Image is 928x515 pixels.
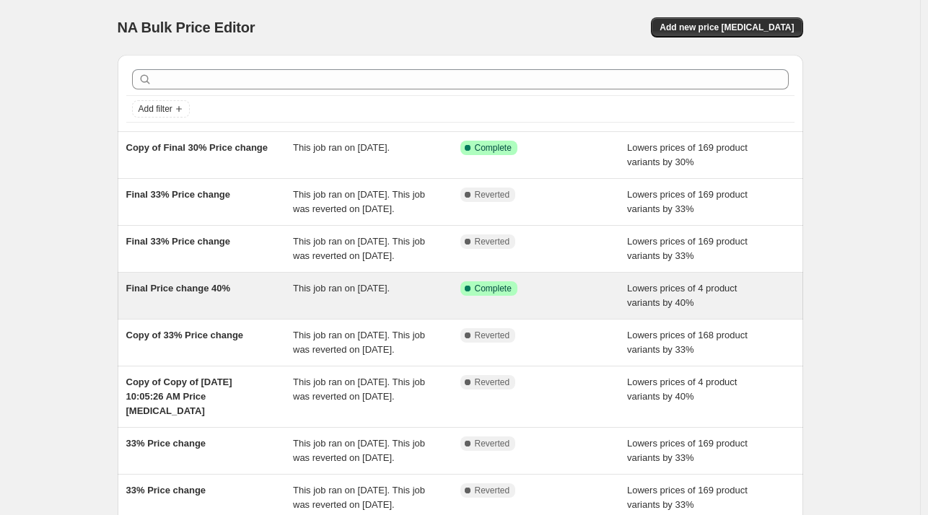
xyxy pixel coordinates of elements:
span: Copy of Copy of [DATE] 10:05:26 AM Price [MEDICAL_DATA] [126,377,232,416]
button: Add filter [132,100,190,118]
span: Lowers prices of 4 product variants by 40% [627,283,737,308]
span: Copy of 33% Price change [126,330,244,340]
span: Lowers prices of 169 product variants by 30% [627,142,748,167]
span: Final 33% Price change [126,236,231,247]
span: Lowers prices of 169 product variants by 33% [627,189,748,214]
span: Final Price change 40% [126,283,231,294]
span: This job ran on [DATE]. This job was reverted on [DATE]. [293,485,425,510]
button: Add new price [MEDICAL_DATA] [651,17,802,38]
span: Lowers prices of 169 product variants by 33% [627,236,748,261]
span: Final 33% Price change [126,189,231,200]
span: 33% Price change [126,438,206,449]
span: Reverted [475,236,510,247]
span: Lowers prices of 168 product variants by 33% [627,330,748,355]
span: Lowers prices of 4 product variants by 40% [627,377,737,402]
span: This job ran on [DATE]. This job was reverted on [DATE]. [293,377,425,402]
span: Lowers prices of 169 product variants by 33% [627,485,748,510]
span: This job ran on [DATE]. This job was reverted on [DATE]. [293,189,425,214]
span: NA Bulk Price Editor [118,19,255,35]
span: Complete [475,142,512,154]
span: This job ran on [DATE]. [293,283,390,294]
span: 33% Price change [126,485,206,496]
span: Copy of Final 30% Price change [126,142,268,153]
span: Lowers prices of 169 product variants by 33% [627,438,748,463]
span: This job ran on [DATE]. This job was reverted on [DATE]. [293,438,425,463]
span: Complete [475,283,512,294]
span: Reverted [475,485,510,496]
span: Reverted [475,438,510,449]
span: This job ran on [DATE]. [293,142,390,153]
span: Add new price [MEDICAL_DATA] [660,22,794,33]
span: Reverted [475,189,510,201]
span: This job ran on [DATE]. This job was reverted on [DATE]. [293,236,425,261]
span: Add filter [139,103,172,115]
span: This job ran on [DATE]. This job was reverted on [DATE]. [293,330,425,355]
span: Reverted [475,330,510,341]
span: Reverted [475,377,510,388]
